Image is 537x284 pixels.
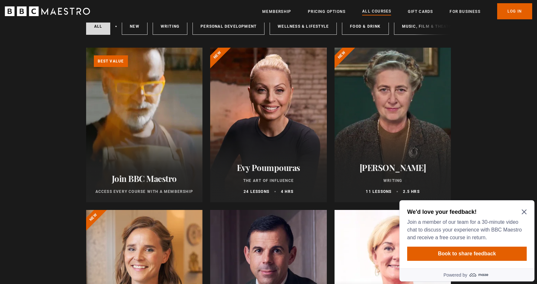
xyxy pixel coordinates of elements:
[335,48,451,202] a: [PERSON_NAME] Writing 11 lessons 2.5 hrs New
[403,189,419,194] p: 2.5 hrs
[210,48,327,202] a: Evy Poumpouras The Art of Influence 24 lessons 4 hrs New
[5,6,90,16] svg: BBC Maestro
[497,3,532,19] a: Log In
[362,8,391,15] a: All Courses
[394,18,462,35] a: Music, Film & Theatre
[94,55,128,67] p: Best value
[342,178,443,184] p: Writing
[262,3,532,19] nav: Primary
[308,8,345,15] a: Pricing Options
[3,3,138,84] div: Optional study invitation
[244,189,269,194] p: 24 lessons
[262,8,291,15] a: Membership
[366,189,391,194] p: 11 lessons
[10,10,127,18] h2: We'd love your feedback!
[218,178,319,184] p: The Art of Influence
[10,21,127,44] p: Join a member of our team for a 30-minute video chat to discuss your experience with BBC Maestro ...
[281,189,293,194] p: 4 hrs
[192,18,264,35] a: Personal Development
[408,8,433,15] a: Gift Cards
[125,12,130,17] button: Close Maze Prompt
[3,71,138,84] a: Powered by maze
[342,18,389,35] a: Food & Drink
[450,8,480,15] a: For business
[153,18,187,35] a: Writing
[122,18,148,35] a: New
[10,49,130,63] button: Book to share feedback
[218,163,319,173] h2: Evy Poumpouras
[86,18,111,35] a: All
[270,18,337,35] a: Wellness & Lifestyle
[342,163,443,173] h2: [PERSON_NAME]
